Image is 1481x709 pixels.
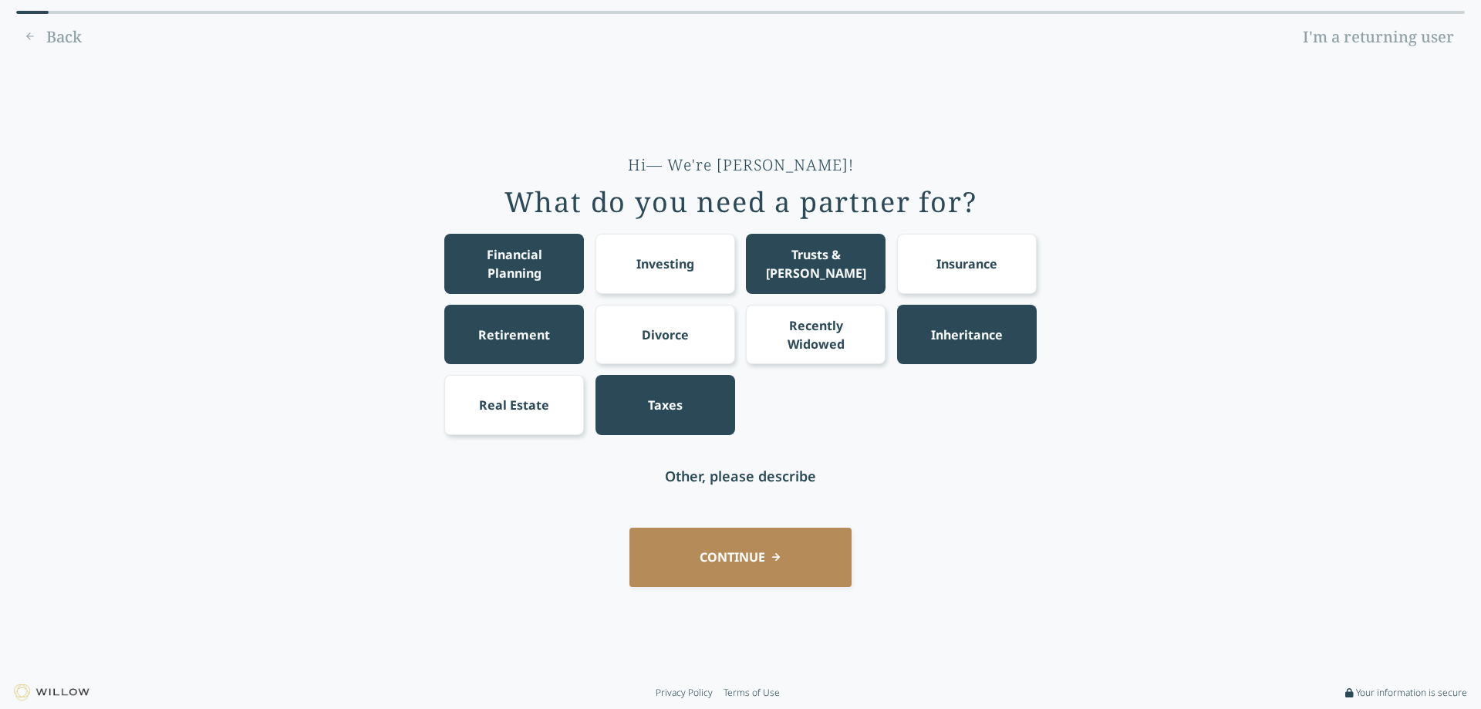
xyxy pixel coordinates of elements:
[478,326,550,344] div: Retirement
[1292,25,1465,49] a: I'm a returning user
[648,396,683,414] div: Taxes
[761,316,872,353] div: Recently Widowed
[636,255,694,273] div: Investing
[14,684,89,701] img: Willow logo
[629,528,852,587] button: CONTINUE
[724,687,780,699] a: Terms of Use
[1356,687,1467,699] span: Your information is secure
[761,245,872,282] div: Trusts & [PERSON_NAME]
[936,255,997,273] div: Insurance
[504,187,977,218] div: What do you need a partner for?
[16,11,49,14] div: 0% complete
[479,396,549,414] div: Real Estate
[656,687,713,699] a: Privacy Policy
[628,154,854,176] div: Hi— We're [PERSON_NAME]!
[931,326,1003,344] div: Inheritance
[665,465,816,487] div: Other, please describe
[642,326,689,344] div: Divorce
[459,245,570,282] div: Financial Planning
